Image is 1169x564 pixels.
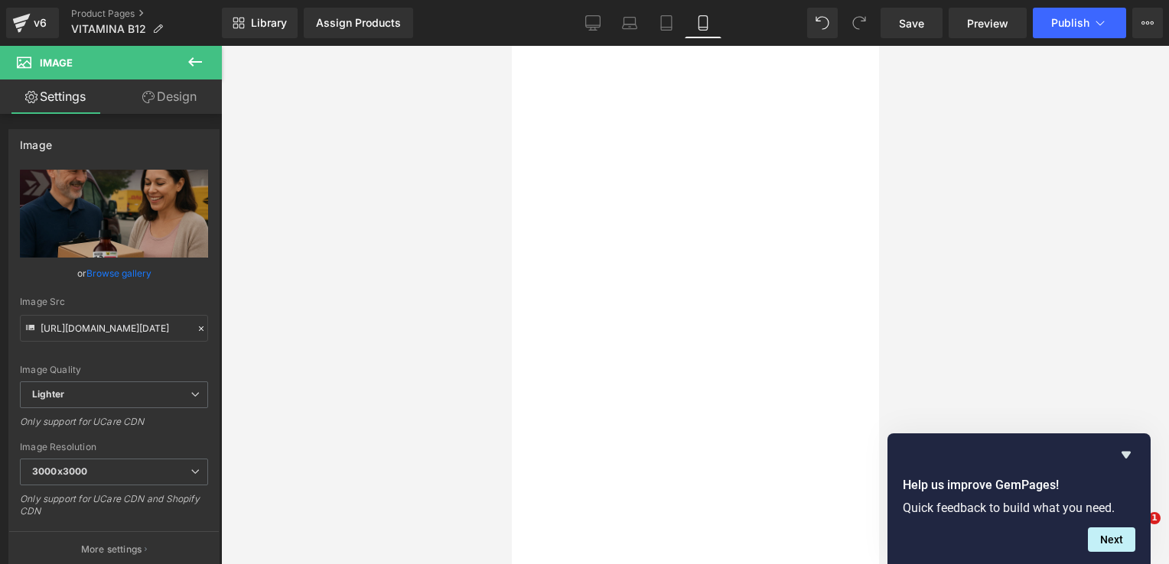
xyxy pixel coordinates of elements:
a: Product Pages [71,8,222,20]
p: Quick feedback to build what you need. [903,501,1135,515]
a: Desktop [575,8,611,38]
div: Only support for UCare CDN [20,416,208,438]
input: Link [20,315,208,342]
div: Assign Products [316,17,401,29]
div: Image [20,130,52,151]
button: Publish [1033,8,1126,38]
button: Undo [807,8,838,38]
div: Help us improve GemPages! [903,446,1135,552]
a: v6 [6,8,59,38]
span: VITAMINA B12 [71,23,146,35]
button: Next question [1088,527,1135,552]
a: Browse gallery [86,260,151,287]
b: 3000x3000 [32,465,87,477]
div: Image Resolution [20,442,208,452]
button: Redo [844,8,874,38]
div: Image Src [20,297,208,307]
a: Laptop [611,8,648,38]
a: Mobile [685,8,721,38]
span: Library [251,16,287,30]
a: Design [114,79,225,114]
button: Hide survey [1117,446,1135,464]
span: Image [40,57,73,69]
a: Tablet [648,8,685,38]
b: Lighter [32,388,64,400]
span: Publish [1051,17,1089,29]
button: More [1132,8,1163,38]
span: Save [899,15,924,31]
div: or [20,265,208,281]
h2: Help us improve GemPages! [903,476,1135,494]
span: 1 [1148,512,1161,524]
div: v6 [31,13,50,33]
div: Image Quality [20,365,208,375]
a: Preview [949,8,1027,38]
p: More settings [81,543,142,556]
div: Only support for UCare CDN and Shopify CDN [20,493,208,527]
span: Preview [967,15,1008,31]
a: New Library [222,8,298,38]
